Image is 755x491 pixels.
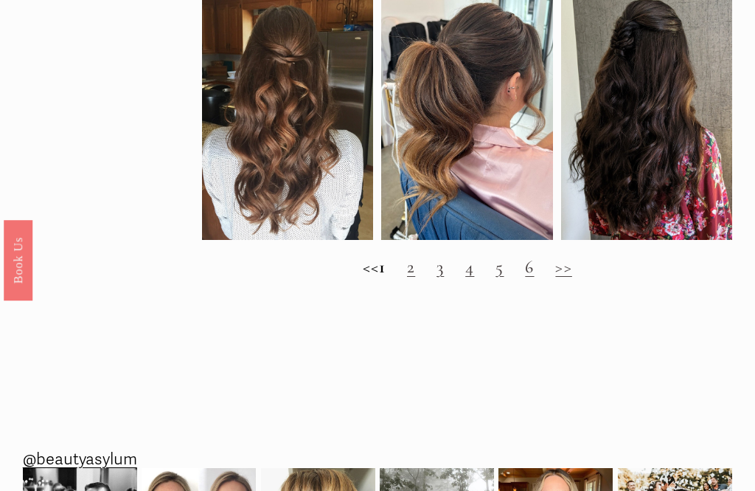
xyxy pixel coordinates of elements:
strong: 1 [379,256,386,278]
a: @beautyasylum [23,445,137,474]
h2: << [202,257,732,278]
a: 5 [495,256,504,278]
a: 3 [436,256,444,278]
a: >> [555,256,571,278]
a: Book Us [4,219,32,300]
a: 6 [525,256,534,278]
a: 4 [465,256,474,278]
a: 2 [407,256,415,278]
